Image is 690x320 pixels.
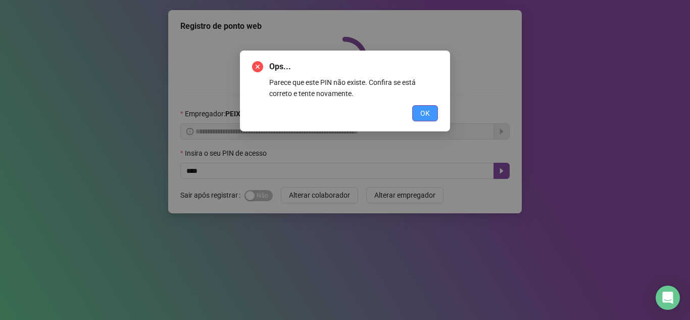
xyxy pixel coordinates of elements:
[420,108,430,119] span: OK
[269,61,438,73] span: Ops...
[656,286,680,310] div: Open Intercom Messenger
[252,61,263,72] span: close-circle
[269,77,438,99] div: Parece que este PIN não existe. Confira se está correto e tente novamente.
[412,105,438,121] button: OK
